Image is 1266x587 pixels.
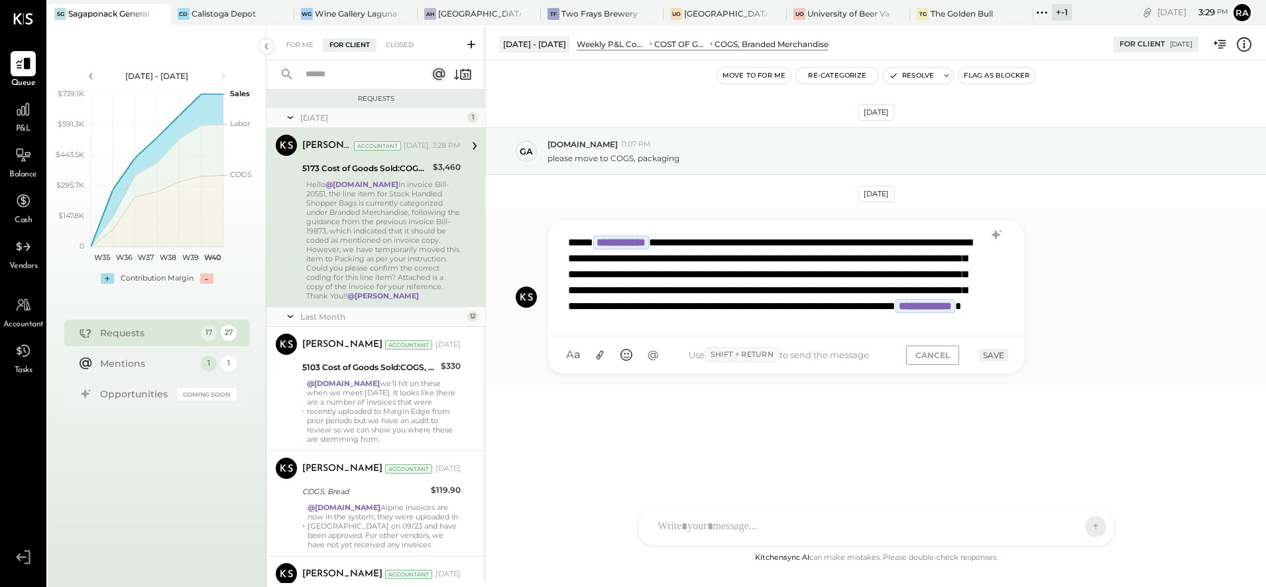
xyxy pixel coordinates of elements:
div: Accountant [385,570,432,579]
a: Queue [1,51,46,90]
div: [DATE] [435,464,461,474]
div: [GEOGRAPHIC_DATA] [684,8,767,19]
text: W40 [203,253,220,262]
div: 5173 Cost of Goods Sold:COGS, Merchandise:COGS, Branded Merchandise [302,162,429,175]
div: 27 [221,325,237,341]
div: [PERSON_NAME] [302,338,382,352]
div: TF [547,8,559,20]
div: Contribution Margin [121,273,194,284]
div: For Client [323,38,376,52]
text: Sales [230,89,250,98]
a: Accountant [1,293,46,331]
div: Two Frays Brewery [561,8,638,19]
div: Uo [793,8,805,20]
button: Re-Categorize [796,68,878,84]
div: 12 [467,311,478,322]
div: Opportunities [100,387,170,401]
div: [DATE] [1157,6,1228,19]
text: Labor [230,119,250,128]
div: Mentions [100,357,194,370]
div: For Me [280,38,320,52]
span: @ [648,348,659,361]
div: COGS, Branded Merchandise [715,38,829,50]
div: ga [520,145,533,158]
span: Vendors [9,261,38,273]
div: - [200,273,213,284]
div: copy link [1141,5,1154,19]
div: For Client [1120,39,1165,50]
div: Wine Gallery Laguna [315,8,397,19]
div: [DATE] [1170,40,1192,49]
text: $147.8K [58,211,84,220]
text: W38 [160,253,176,262]
div: [PERSON_NAME] [302,462,382,476]
div: Accountant [385,464,432,474]
div: [DATE] [858,104,895,121]
span: P&L [16,123,31,135]
text: $739.1K [58,89,84,98]
text: W37 [138,253,154,262]
text: W35 [93,253,109,262]
div: [DATE] - [DATE] [101,70,213,82]
div: Use to send the message [665,347,893,363]
div: Calistoga Depot [192,8,256,19]
span: Cash [15,215,32,227]
div: 5103 Cost of Goods Sold:COGS, Fresh Produce & Flowers:COGS, Flowers [302,361,437,374]
div: 1 [221,356,237,371]
div: Closed [379,38,420,52]
div: 17 [201,325,217,341]
div: The Golden Bull [931,8,993,19]
span: Tasks [15,365,32,377]
button: CANCEL [906,346,959,365]
span: Queue [11,78,36,90]
button: Ra [1232,2,1253,23]
text: $295.7K [56,180,84,190]
span: Shift + Return [705,347,779,363]
div: [DATE], 3:28 PM [404,141,461,151]
div: [DATE] [435,340,461,350]
button: Move to for me [717,68,791,84]
div: Uo [670,8,682,20]
div: Alpine invoices are now in the system; they were uploaded in [GEOGRAPHIC_DATA] on 09/23 and have ... [308,503,461,549]
div: [DATE] [435,569,461,580]
div: + [101,273,114,284]
span: Balance [9,169,37,181]
div: Last Month [300,311,464,322]
div: [DATE] [300,112,464,123]
text: W36 [115,253,132,262]
div: 1 [467,112,478,123]
div: 1 [201,356,217,371]
a: Tasks [1,338,46,377]
text: 0 [80,241,84,251]
text: COGS [230,170,252,179]
button: Resolve [884,68,939,84]
div: AH [424,8,436,20]
div: Requests [273,94,479,103]
div: Coming Soon [177,388,237,401]
div: Weekly P&L Comparison [577,38,648,50]
div: [PERSON_NAME] [302,139,351,153]
strong: @[DOMAIN_NAME] [308,503,380,512]
div: TG [917,8,929,20]
text: $591.3K [58,119,84,129]
div: Requests [100,326,194,340]
div: Accountant [385,340,432,350]
strong: @[PERSON_NAME] [347,291,419,300]
div: COST OF GOODS SOLD (COGS) [654,38,708,50]
div: SG [54,8,66,20]
a: Cash [1,188,46,227]
button: Flag as Blocker [958,68,1035,84]
span: [DOMAIN_NAME] [547,139,618,150]
a: P&L [1,97,46,135]
div: University of Beer Vacaville [807,8,890,19]
text: W39 [182,253,198,262]
button: Aa [561,343,585,367]
span: 11:07 PM [621,139,651,150]
div: COGS, Bread [302,485,427,498]
button: SAVE [979,349,1008,361]
div: Accountant [354,141,401,151]
div: $3,460 [433,161,461,174]
span: a [574,348,581,361]
p: please move to COGS, packaging [547,153,679,164]
div: we'll hit on these when we meet [DATE]. It looks like there are a number of invoices that were re... [307,379,461,444]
